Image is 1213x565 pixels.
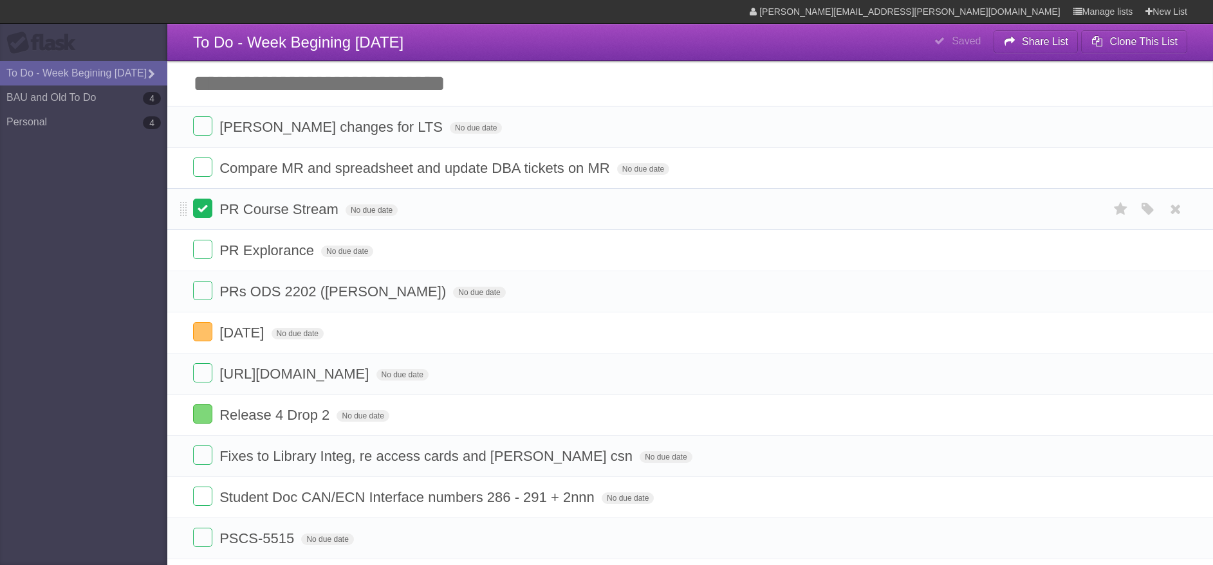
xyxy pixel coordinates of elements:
[143,116,161,129] b: 4
[143,92,161,105] b: 4
[193,363,212,382] label: Done
[1081,30,1187,53] button: Clone This List
[6,31,84,55] div: Flask
[219,530,297,546] span: PSCS-5515
[617,163,669,175] span: No due date
[952,35,981,46] b: Saved
[376,369,429,381] span: No due date
[193,33,403,51] span: To Do - Week Begining [DATE]
[193,322,212,341] label: Done
[346,204,398,216] span: No due date
[219,489,598,505] span: Student Doc CAN/ECN Interface numbers 286 - 291 + 2nnn
[193,199,212,218] label: Done
[301,534,353,545] span: No due date
[193,445,212,465] label: Done
[193,157,212,177] label: Done
[337,410,389,422] span: No due date
[219,201,342,217] span: PR Course Stream
[193,116,212,136] label: Done
[219,119,446,135] span: [PERSON_NAME] changes for LTS
[1109,199,1133,220] label: Star task
[450,122,502,134] span: No due date
[193,528,212,547] label: Done
[193,281,212,300] label: Done
[453,287,505,298] span: No due date
[1109,36,1178,47] b: Clone This List
[193,240,212,259] label: Done
[640,451,692,463] span: No due date
[219,407,333,423] span: Release 4 Drop 2
[219,160,613,176] span: Compare MR and spreadsheet and update DBA tickets on MR
[602,492,654,504] span: No due date
[994,30,1079,53] button: Share List
[219,283,449,300] span: PRs ODS 2202 ([PERSON_NAME])
[272,328,324,339] span: No due date
[1022,36,1068,47] b: Share List
[219,448,636,464] span: Fixes to Library Integ, re access cards and [PERSON_NAME] csn
[193,404,212,424] label: Done
[219,242,317,258] span: PR Explorance
[321,246,373,257] span: No due date
[219,366,372,382] span: [URL][DOMAIN_NAME]
[193,487,212,506] label: Done
[219,325,267,341] span: [DATE]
